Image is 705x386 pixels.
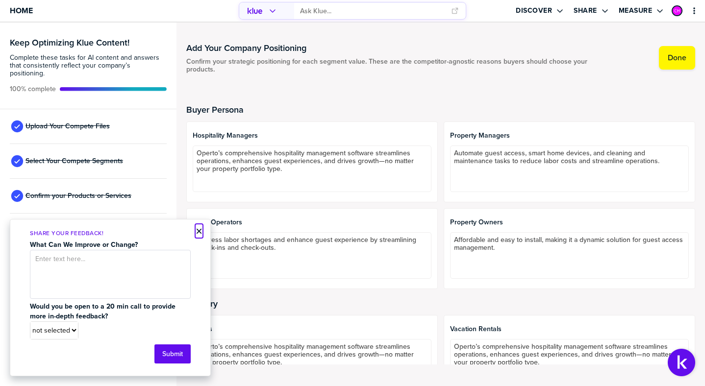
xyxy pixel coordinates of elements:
[25,157,123,165] span: Select Your Compete Segments
[10,85,56,93] span: Active
[25,122,110,130] span: Upload Your Compete Files
[300,3,445,19] input: Ask Klue...
[516,6,552,15] label: Discover
[30,240,138,250] strong: What Can We Improve or Change?
[668,349,695,376] button: Open Support Center
[450,218,689,226] span: Property Owners
[186,105,695,115] h2: Buyer Persona
[450,232,689,279] textarea: Affordable and easy to install, making it a dynamic solution for guest access management.
[193,325,431,333] span: Hotels
[154,344,191,363] button: Submit
[193,339,431,386] textarea: Operto’s comprehensive hospitality management software streamlines operations, enhances guest exp...
[668,53,686,63] label: Done
[10,54,167,77] span: Complete these tasks for AI content and answers that consistently reflect your company’s position...
[574,6,597,15] label: Share
[196,225,202,237] button: Close
[193,132,431,140] span: Hospitality Managers
[30,301,177,321] strong: Would you be open to a 20 min call to provide more in-depth feedback?
[193,218,431,226] span: Hotel Operators
[30,229,191,238] p: Share Your Feedback!
[671,4,683,17] a: Edit Profile
[186,42,604,54] h1: Add Your Company Positioning
[193,232,431,279] textarea: Address labor shortages and enhance guest experience by streamlining check-ins and check-outs.
[450,132,689,140] span: Property Managers
[10,38,167,47] h3: Keep Optimizing Klue Content!
[186,299,695,309] h2: Industry
[25,192,131,200] span: Confirm your Products or Services
[10,6,33,15] span: Home
[450,325,689,333] span: Vacation Rentals
[673,6,681,15] img: f593852f2a3cb229d6e8be4b615e7e3d-sml.png
[619,6,653,15] label: Measure
[186,58,604,73] span: Confirm your strategic positioning for each segment value. These are the competitor-agnostic reas...
[450,145,689,192] textarea: Automate guest access, smart home devices, and cleaning and maintenance tasks to reduce labor cos...
[193,145,431,192] textarea: Operto’s comprehensive hospitality management software streamlines operations, enhances guest exp...
[672,5,682,16] div: Corrine Harris
[450,339,689,386] textarea: Operto’s comprehensive hospitality management software streamlines operations, enhances guest exp...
